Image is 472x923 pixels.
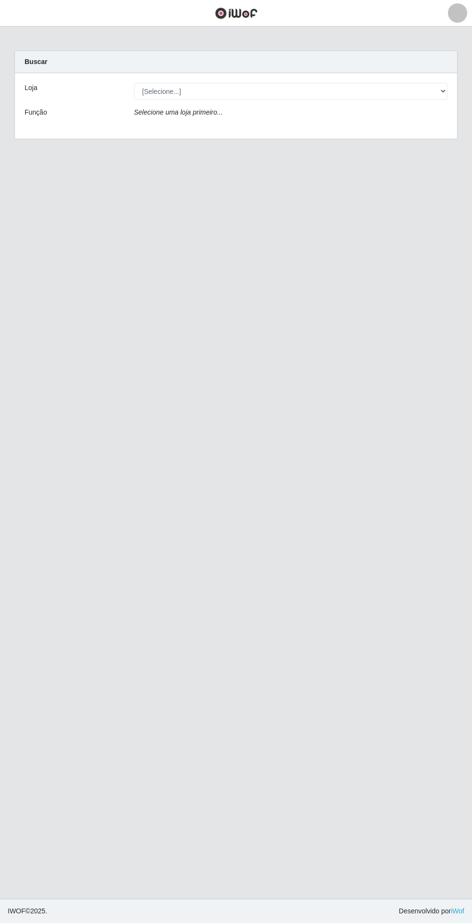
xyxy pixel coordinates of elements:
span: IWOF [8,907,26,915]
a: iWof [451,907,464,915]
strong: Buscar [25,58,47,65]
span: © 2025 . [8,906,47,916]
img: CoreUI Logo [215,7,258,19]
label: Função [25,107,47,117]
span: Desenvolvido por [399,906,464,916]
i: Selecione uma loja primeiro... [134,108,223,116]
label: Loja [25,83,37,93]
